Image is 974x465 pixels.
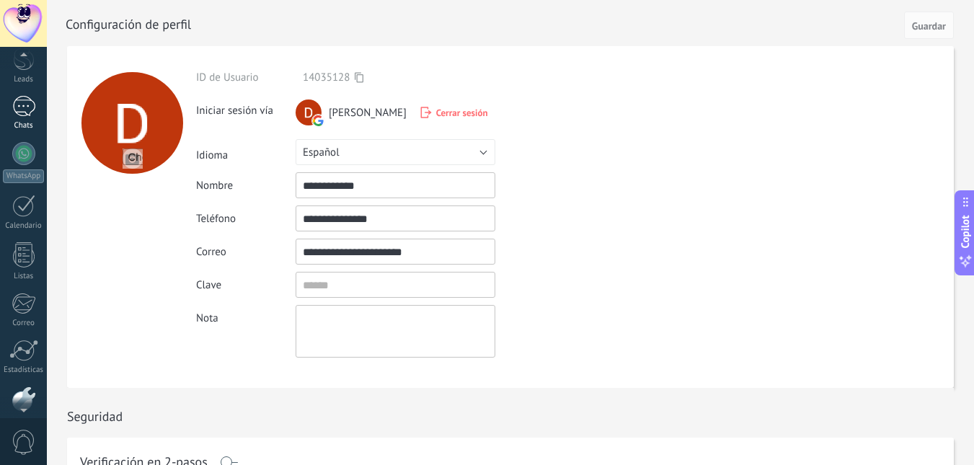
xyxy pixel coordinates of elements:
[196,305,296,325] div: Nota
[3,75,45,84] div: Leads
[3,221,45,231] div: Calendario
[303,146,340,159] span: Español
[196,212,296,226] div: Teléfono
[67,408,123,425] h1: Seguridad
[196,278,296,292] div: Clave
[3,121,45,130] div: Chats
[3,169,44,183] div: WhatsApp
[912,21,946,31] span: Guardar
[3,319,45,328] div: Correo
[958,215,973,248] span: Copilot
[296,139,495,165] button: Español
[904,12,954,39] button: Guardar
[436,107,488,119] span: Cerrar sesión
[196,98,296,118] div: Iniciar sesión vía
[196,71,296,84] div: ID de Usuario
[196,245,296,259] div: Correo
[303,71,350,84] span: 14035128
[3,366,45,375] div: Estadísticas
[196,143,296,162] div: Idioma
[196,179,296,192] div: Nombre
[3,272,45,281] div: Listas
[329,106,407,120] span: [PERSON_NAME]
